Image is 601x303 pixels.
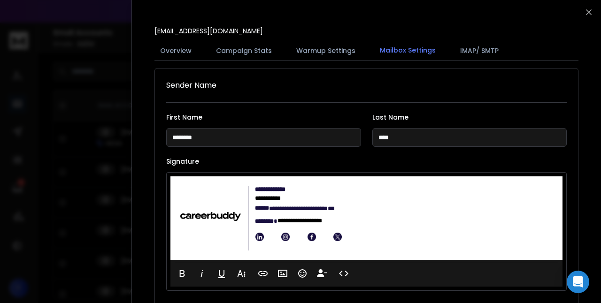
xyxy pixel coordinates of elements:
[455,40,504,61] button: IMAP/ SMTP
[166,158,567,165] label: Signature
[335,264,353,283] button: Code View
[166,80,567,91] h1: Sender Name
[291,40,361,61] button: Warmup Settings
[166,114,361,121] label: First Name
[274,264,292,283] button: Insert Image (Ctrl+P)
[254,264,272,283] button: Insert Link (Ctrl+K)
[210,40,277,61] button: Campaign Stats
[313,264,331,283] button: Insert Unsubscribe Link
[374,40,441,61] button: Mailbox Settings
[372,114,567,121] label: Last Name
[154,26,263,36] p: [EMAIL_ADDRESS][DOMAIN_NAME]
[567,271,589,293] div: Open Intercom Messenger
[293,264,311,283] button: Emoticons
[232,264,250,283] button: More Text
[154,40,197,61] button: Overview
[193,264,211,283] button: Italic (Ctrl+I)
[213,264,231,283] button: Underline (Ctrl+U)
[173,264,191,283] button: Bold (Ctrl+B)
